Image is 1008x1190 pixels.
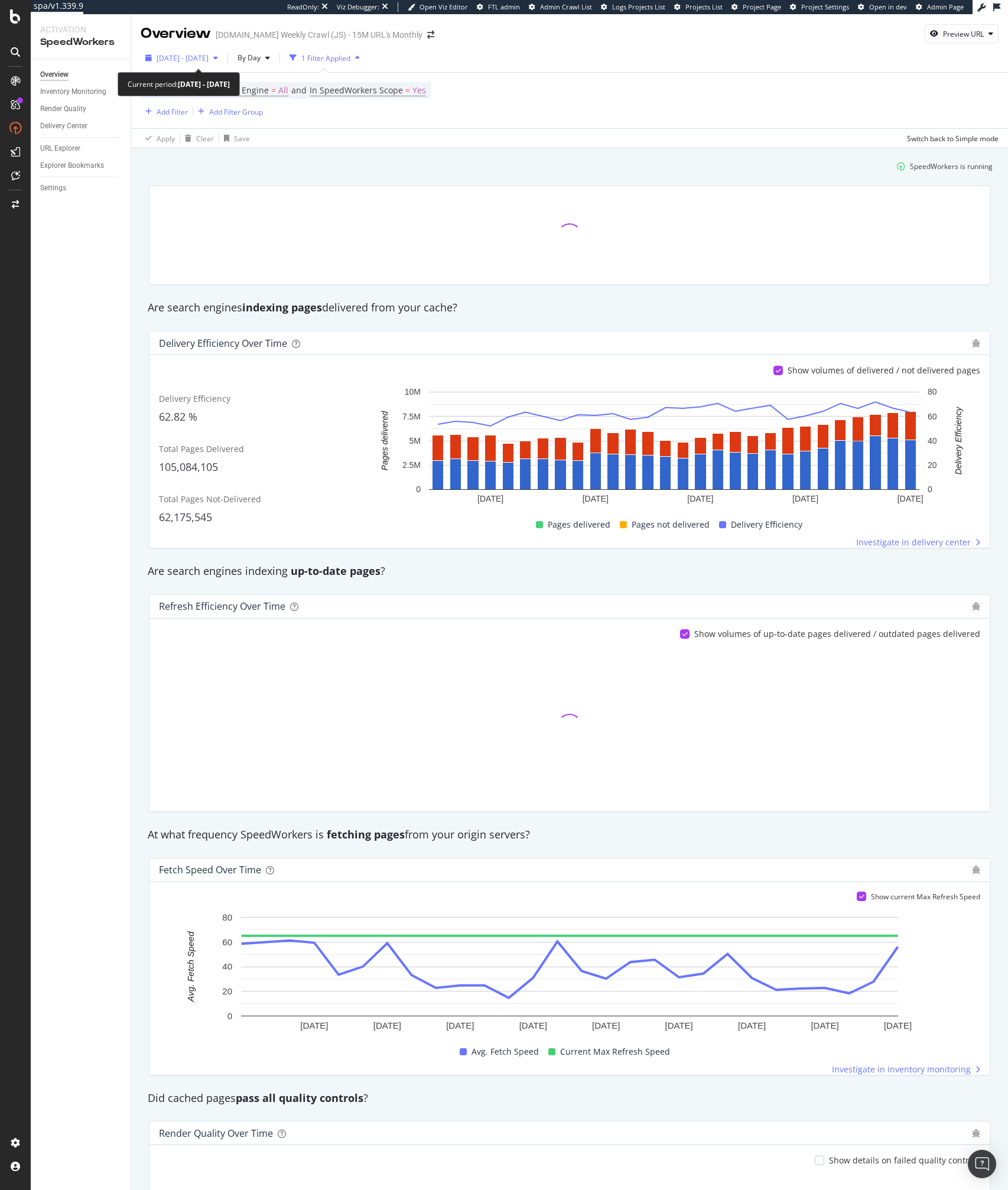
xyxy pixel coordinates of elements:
[141,105,188,119] button: Add Filter
[792,495,818,504] text: [DATE]
[40,120,87,132] div: Delivery Center
[186,931,196,1003] text: Avg. Fetch Speed
[40,103,86,115] div: Render Quality
[222,912,232,922] text: 80
[488,2,520,11] span: FTL admin
[927,2,964,11] span: Admin Page
[907,134,999,144] div: Switch back to Simple mode
[40,86,122,98] a: Inventory Monitoring
[159,337,287,349] div: Delivery Efficiency over time
[142,827,997,843] div: At what frequency SpeedWorkers is from your origin servers?
[548,518,610,532] span: Pages delivered
[427,31,434,39] div: arrow-right-arrow-left
[685,2,723,11] span: Projects List
[157,107,188,117] div: Add Filter
[731,2,781,12] a: Project Page
[871,892,980,902] div: Show current Max Refresh Speed
[128,77,230,91] div: Current period:
[884,1020,912,1030] text: [DATE]
[402,460,421,470] text: 2.5M
[738,1020,766,1030] text: [DATE]
[271,84,276,96] span: =
[196,134,214,144] div: Clear
[674,2,723,12] a: Projects List
[159,911,980,1035] svg: A chart.
[743,2,781,11] span: Project Page
[157,53,209,63] span: [DATE] - [DATE]
[233,53,261,63] span: By Day
[477,495,503,504] text: [DATE]
[402,412,421,421] text: 7.5M
[40,142,80,155] div: URL Explorer
[416,485,421,495] text: 0
[40,142,122,155] a: URL Explorer
[373,1020,401,1030] text: [DATE]
[540,2,592,11] span: Admin Crawl List
[446,1020,474,1030] text: [DATE]
[291,84,307,96] span: and
[405,84,410,96] span: =
[560,1045,670,1059] span: Current Max Refresh Speed
[916,2,964,12] a: Admin Page
[178,79,230,89] b: [DATE] - [DATE]
[972,602,980,610] div: bug
[159,510,212,524] span: 62,175,545
[300,1020,328,1030] text: [DATE]
[193,105,263,119] button: Add Filter Group
[236,1091,363,1105] strong: pass all quality controls
[40,160,104,172] div: Explorer Bookmarks
[227,1010,232,1020] text: 0
[694,628,980,640] div: Show volumes of up-to-date pages delivered / outdated pages delivered
[477,2,520,12] a: FTL admin
[327,827,405,841] strong: fetching pages
[234,134,250,144] div: Save
[216,29,422,41] div: [DOMAIN_NAME] Weekly Crawl (JS) - 15M URL's Monthly
[285,48,365,67] button: 1 Filter Applied
[219,129,250,148] button: Save
[832,1064,971,1075] span: Investigate in inventory monitoring
[601,2,665,12] a: Logs Projects List
[972,1129,980,1137] div: bug
[519,1020,547,1030] text: [DATE]
[472,1045,539,1059] span: Avg. Fetch Speed
[142,300,997,316] div: Are search engines delivered from your cache?
[40,24,121,35] div: Activation
[856,537,971,548] span: Investigate in delivery center
[408,2,468,12] a: Open Viz Editor
[222,937,232,947] text: 60
[968,1150,996,1178] div: Open Intercom Messenger
[925,24,999,43] button: Preview URL
[159,1127,273,1139] div: Render Quality over time
[801,2,849,11] span: Project Settings
[310,84,403,96] span: In SpeedWorkers Scope
[142,1091,997,1106] div: Did cached pages ?
[141,48,223,67] button: [DATE] - [DATE]
[242,300,322,314] strong: indexing pages
[380,411,389,471] text: Pages delivered
[368,386,980,508] svg: A chart.
[790,2,849,12] a: Project Settings
[856,537,980,548] a: Investigate in delivery center
[632,518,710,532] span: Pages not delivered
[40,69,122,81] a: Overview
[687,495,713,504] text: [DATE]
[222,961,232,971] text: 40
[902,129,999,148] button: Switch back to Simple mode
[832,1064,980,1075] a: Investigate in inventory monitoring
[928,436,937,446] text: 40
[858,2,907,12] a: Open in dev
[731,518,802,532] span: Delivery Efficiency
[910,161,993,171] div: SpeedWorkers is running
[829,1155,980,1166] div: Show details on failed quality controls
[212,84,269,96] span: Search Engine
[159,600,285,612] div: Refresh Efficiency over time
[811,1020,838,1030] text: [DATE]
[529,2,592,12] a: Admin Crawl List
[405,388,421,397] text: 10M
[301,53,350,63] div: 1 Filter Applied
[142,564,997,579] div: Are search engines indexing ?
[928,388,937,397] text: 80
[592,1020,620,1030] text: [DATE]
[788,365,980,376] div: Show volumes of delivered / not delivered pages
